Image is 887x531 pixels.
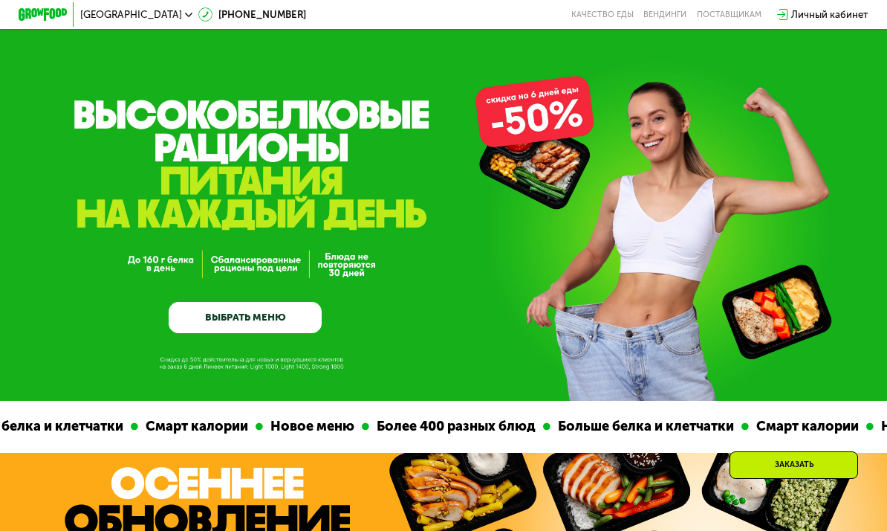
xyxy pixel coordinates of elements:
[134,416,251,437] div: Смарт калории
[546,416,737,437] div: Больше белка и клетчатки
[697,10,761,19] div: поставщикам
[643,10,686,19] a: Вендинги
[571,10,634,19] a: Качество еды
[198,7,306,22] a: [PHONE_NUMBER]
[791,7,868,22] div: Личный кабинет
[169,302,322,332] a: ВЫБРАТЬ МЕНЮ
[80,10,182,19] span: [GEOGRAPHIC_DATA]
[365,416,539,437] div: Более 400 разных блюд
[744,416,862,437] div: Смарт калории
[730,451,858,479] div: Заказать
[259,416,357,437] div: Новое меню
